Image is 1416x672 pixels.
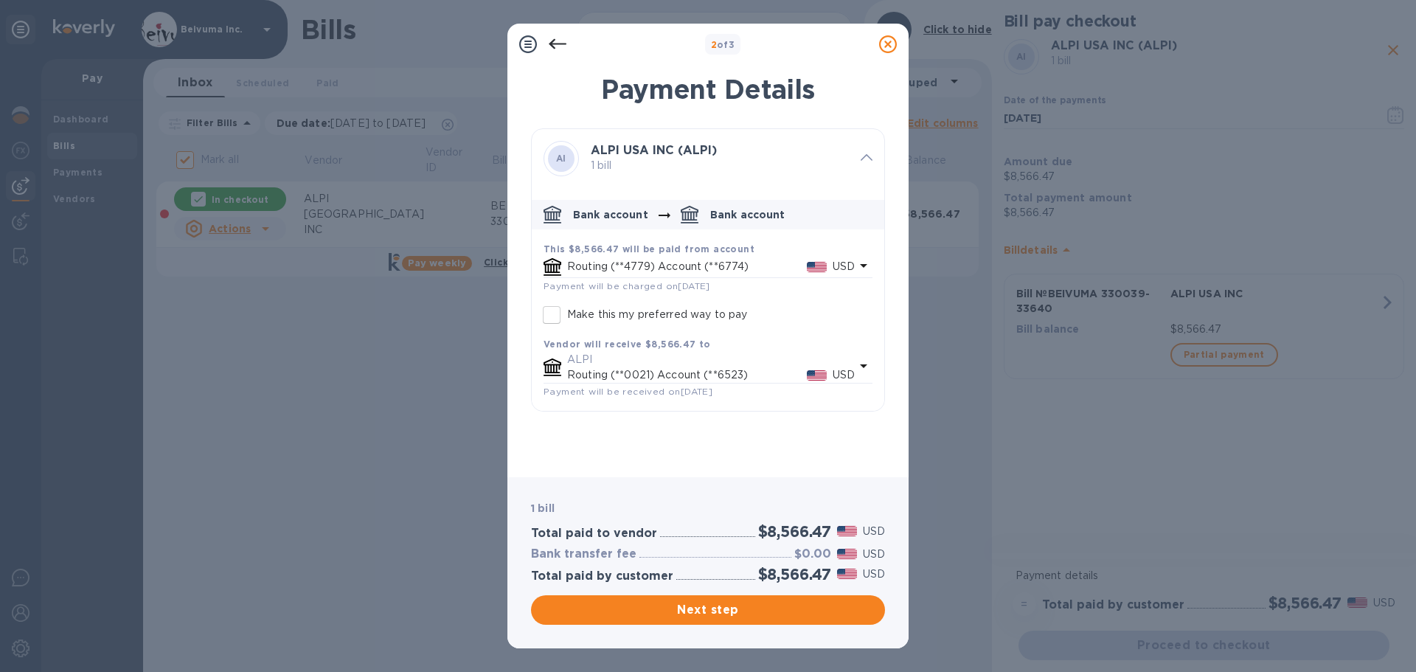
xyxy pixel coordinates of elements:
[567,367,807,383] p: Routing (**0021) Account (**6523)
[567,307,747,322] p: Make this my preferred way to pay
[531,74,885,105] h1: Payment Details
[531,527,657,541] h3: Total paid to vendor
[543,601,873,619] span: Next step
[567,259,807,274] p: Routing (**4779) Account (**6774)
[807,370,827,381] img: USD
[532,194,884,411] div: default-method
[532,129,884,188] div: AIALPI USA INC (ALPI)1 bill
[591,143,717,157] b: ALPI USA INC (ALPI)
[531,502,555,514] b: 1 bill
[710,207,785,222] p: Bank account
[556,153,566,164] b: AI
[544,243,754,254] b: This $8,566.47 will be paid from account
[567,352,855,367] p: ALPI
[863,524,885,539] p: USD
[837,549,857,559] img: USD
[758,565,831,583] h2: $8,566.47
[531,595,885,625] button: Next step
[573,207,648,222] p: Bank account
[544,339,711,350] b: Vendor will receive $8,566.47 to
[711,39,717,50] span: 2
[833,259,855,274] p: USD
[863,567,885,582] p: USD
[758,522,831,541] h2: $8,566.47
[544,386,712,397] span: Payment will be received on [DATE]
[544,280,710,291] span: Payment will be charged on [DATE]
[807,262,827,272] img: USD
[863,547,885,562] p: USD
[711,39,735,50] b: of 3
[837,569,857,579] img: USD
[837,526,857,536] img: USD
[591,158,849,173] p: 1 bill
[833,367,855,383] p: USD
[531,569,673,583] h3: Total paid by customer
[794,547,831,561] h3: $0.00
[531,547,636,561] h3: Bank transfer fee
